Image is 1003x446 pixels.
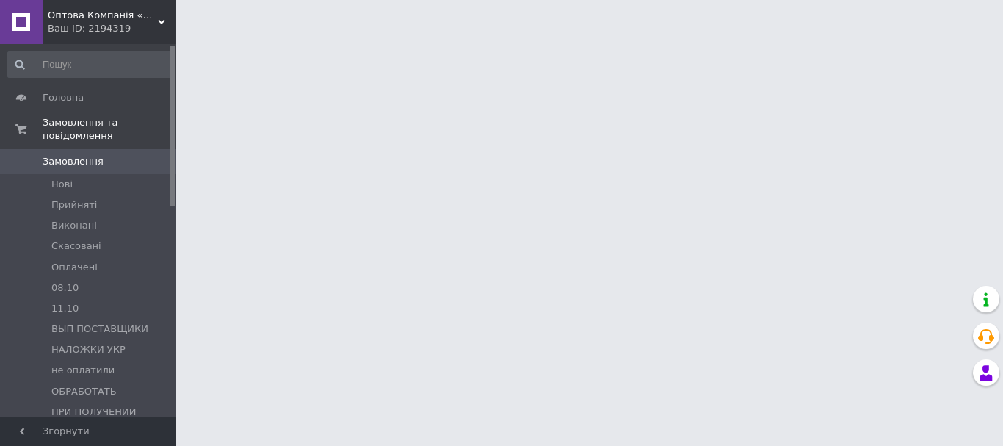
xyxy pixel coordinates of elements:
span: Головна [43,91,84,104]
span: ВЫП ПОСТАВЩИКИ [51,323,148,336]
span: НАЛОЖКИ УКР [51,343,126,356]
span: не оплатили [51,364,115,377]
span: Нові [51,178,73,191]
span: Оплачені [51,261,98,274]
span: 08.10 [51,281,79,295]
div: Ваш ID: 2194319 [48,22,176,35]
span: Виконані [51,219,97,232]
span: ОБРАБОТАТЬ [51,385,117,398]
span: Оптова Компанія «Міра» У нас вигідний опт [48,9,158,22]
input: Пошук [7,51,173,78]
span: 11.10 [51,302,79,315]
span: Скасовані [51,240,101,253]
span: Прийняті [51,198,97,212]
span: Замовлення [43,155,104,168]
span: Замовлення та повідомлення [43,116,176,143]
span: ПРИ ПОЛУЧЕНИИ ROZETKA [51,406,172,432]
